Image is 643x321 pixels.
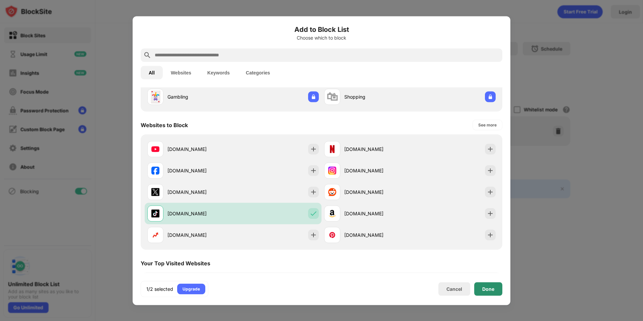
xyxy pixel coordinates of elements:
[167,189,233,196] div: [DOMAIN_NAME]
[141,35,502,40] div: Choose which to block
[327,90,338,104] div: 🛍
[344,189,410,196] div: [DOMAIN_NAME]
[141,66,163,79] button: All
[151,145,159,153] img: favicons
[148,90,162,104] div: 🃏
[328,166,336,174] img: favicons
[163,66,199,79] button: Websites
[151,188,159,196] img: favicons
[167,167,233,174] div: [DOMAIN_NAME]
[167,210,233,217] div: [DOMAIN_NAME]
[199,66,238,79] button: Keywords
[482,286,494,291] div: Done
[446,286,462,292] div: Cancel
[167,146,233,153] div: [DOMAIN_NAME]
[328,145,336,153] img: favicons
[238,66,278,79] button: Categories
[167,93,233,100] div: Gambling
[151,209,159,217] img: favicons
[328,209,336,217] img: favicons
[141,260,210,266] div: Your Top Visited Websites
[328,188,336,196] img: favicons
[328,231,336,239] img: favicons
[183,285,200,292] div: Upgrade
[344,167,410,174] div: [DOMAIN_NAME]
[344,231,410,238] div: [DOMAIN_NAME]
[141,24,502,34] h6: Add to Block List
[344,146,410,153] div: [DOMAIN_NAME]
[151,231,159,239] img: favicons
[143,51,151,59] img: search.svg
[344,93,410,100] div: Shopping
[478,121,497,128] div: See more
[167,231,233,238] div: [DOMAIN_NAME]
[344,210,410,217] div: [DOMAIN_NAME]
[151,166,159,174] img: favicons
[146,285,173,292] div: 1/2 selected
[141,121,188,128] div: Websites to Block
